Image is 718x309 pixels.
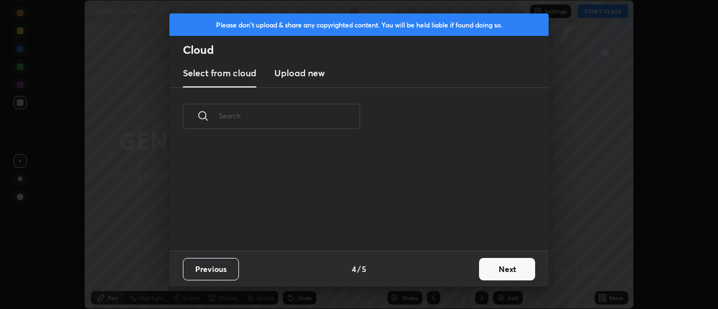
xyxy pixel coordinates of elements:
h4: 5 [362,263,366,275]
input: Search [219,92,360,140]
h3: Select from cloud [183,66,256,80]
h3: Upload new [274,66,325,80]
button: Next [479,258,535,280]
h4: 4 [352,263,356,275]
h2: Cloud [183,43,549,57]
button: Previous [183,258,239,280]
div: Please don't upload & share any copyrighted content. You will be held liable if found doing so. [169,13,549,36]
h4: / [357,263,361,275]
